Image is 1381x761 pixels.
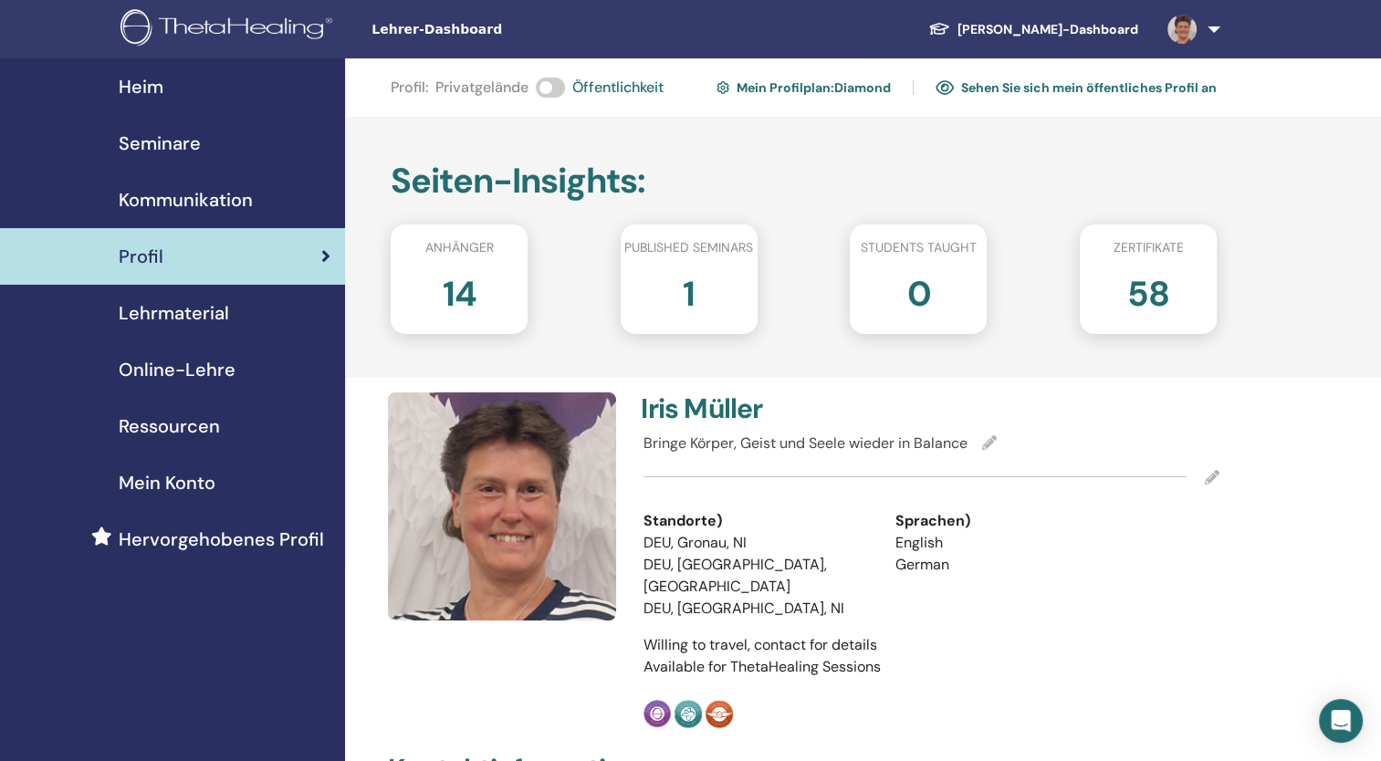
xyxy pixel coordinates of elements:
h2: 58 [1127,265,1169,316]
span: Published seminars [624,238,753,257]
img: cog.svg [717,78,729,97]
h2: 1 [683,265,695,316]
span: Standorte) [643,510,722,532]
h4: Iris Müller [641,392,920,425]
li: German [895,554,1119,576]
a: [PERSON_NAME]-Dashboard [914,13,1153,47]
span: Zertifikate [1113,238,1183,257]
h2: 14 [443,265,476,316]
div: Open Intercom Messenger [1319,699,1363,743]
span: Profil : [391,77,428,99]
span: Ressourcen [119,412,220,440]
li: English [895,532,1119,554]
img: logo.png [120,9,339,50]
span: Öffentlichkeit [572,77,664,99]
span: Mein Konto [119,469,215,496]
span: Lehrer-Dashboard [371,20,645,39]
span: Students taught [861,238,977,257]
span: Available for ThetaHealing Sessions [643,657,881,676]
img: default.jpg [1167,15,1197,44]
span: Online-Lehre [119,356,235,383]
a: Mein Profilplan:Diamond [717,73,891,102]
a: Sehen Sie sich mein öffentliches Profil an [936,73,1217,102]
span: Anhänger [425,238,494,257]
span: Kommunikation [119,186,253,214]
img: graduation-cap-white.svg [928,21,950,36]
span: Hervorgehobenes Profil [119,526,324,553]
h2: Seiten-Insights : [391,161,1217,203]
li: DEU, [GEOGRAPHIC_DATA], [GEOGRAPHIC_DATA] [643,554,867,598]
li: DEU, [GEOGRAPHIC_DATA], NI [643,598,867,620]
span: Profil [119,243,163,270]
img: default.jpg [388,392,616,620]
li: DEU, Gronau, NI [643,532,867,554]
h2: 0 [906,265,930,316]
img: eye.svg [936,79,954,96]
div: Sprachen) [895,510,1119,532]
span: Bringe Körper, Geist und Seele wieder in Balance [643,433,968,453]
span: Willing to travel, contact for details [643,635,877,654]
span: Privatgelände [435,77,528,99]
span: Lehrmaterial [119,299,229,327]
span: Heim [119,73,163,100]
span: Seminare [119,130,201,157]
